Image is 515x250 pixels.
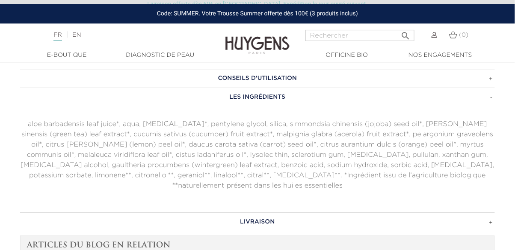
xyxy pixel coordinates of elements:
span: (0) [459,32,469,38]
input: Rechercher [305,30,414,41]
a: Diagnostic de peau [117,51,203,60]
div: | [49,30,208,40]
a: E-Boutique [24,51,110,60]
button:  [398,27,414,39]
img: Huygens [225,23,290,56]
a: Nos engagements [397,51,483,60]
a: LIVRAISON [20,212,495,231]
a: FR [53,32,62,41]
p: aloe barbadensis leaf juice*, aqua, [MEDICAL_DATA]*, pentylene glycol, silica, simmondsia chinens... [20,119,495,191]
i:  [401,28,411,38]
a: Officine Bio [304,51,390,60]
a: EN [72,32,81,38]
a: LES INGRÉDIENTS [20,88,495,106]
a: CONSEILS D'UTILISATION [20,69,495,88]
